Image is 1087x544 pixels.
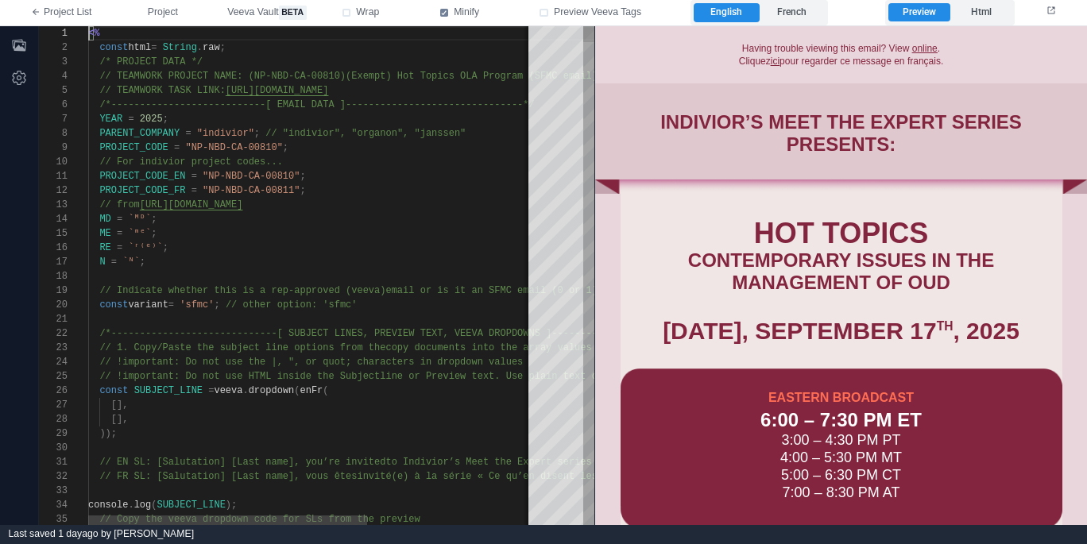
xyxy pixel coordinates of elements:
[111,414,129,425] span: [],
[148,6,178,20] span: Project
[203,171,300,182] span: "NP-NBD-CA-00810"
[99,142,168,153] span: PROJECT_CODE
[39,155,68,169] div: 10
[39,226,68,241] div: 15
[88,28,99,39] span: <%
[39,312,68,326] div: 21
[595,26,1087,525] iframe: preview
[226,500,237,511] span: );
[385,328,671,339] span: EVIEW TEXT, VEEVA DROPDOWNS ]---------------------
[99,299,128,311] span: const
[357,471,643,482] span: invité(e) à la série « Ce qu’en disent les experts
[128,214,151,225] span: `ᴹᴰ`
[203,42,220,53] span: raw
[99,214,110,225] span: MD
[554,6,641,20] span: Preview Veeva Tags
[163,42,197,53] span: String
[39,83,68,98] div: 5
[99,99,385,110] span: /*---------------------------[ EMAIL DATA ]-------
[39,355,68,369] div: 24
[197,128,254,139] span: "indivior"
[99,42,128,53] span: const
[385,514,420,525] span: review
[197,42,203,53] span: .
[227,6,306,20] span: Veeva Vault
[39,169,68,183] div: 11
[180,299,214,311] span: 'sfmc'
[163,242,168,253] span: ;
[99,171,185,182] span: PROJECT_CODE_EN
[294,385,300,396] span: (
[99,114,122,125] span: YEAR
[140,114,163,125] span: 2025
[214,299,219,311] span: ;
[254,128,260,139] span: ;
[39,55,68,69] div: 3
[39,198,68,212] div: 13
[242,385,248,396] span: .
[39,484,68,498] div: 33
[163,114,168,125] span: ;
[128,42,151,53] span: html
[157,500,225,511] span: SUBJECT_LINE
[39,284,68,298] div: 19
[151,214,157,225] span: ;
[39,412,68,426] div: 28
[174,142,180,153] span: =
[385,99,534,110] span: ------------------------*/
[117,228,122,239] span: =
[39,26,68,41] div: 1
[99,371,380,382] span: // !important: Do not use HTML inside the Subject
[694,3,759,22] label: English
[300,171,305,182] span: ;
[39,455,68,469] div: 31
[39,384,68,398] div: 26
[323,385,328,396] span: (
[99,228,110,239] span: ME
[39,112,68,126] div: 7
[208,385,214,396] span: =
[385,71,597,82] span: ) Hot Topics OLA Program (SFMC email)
[214,385,242,396] span: veeva
[950,3,1012,22] label: Html
[760,3,825,22] label: French
[99,156,282,168] span: // For indivior project codes...
[140,257,145,268] span: ;
[283,142,288,153] span: ;
[140,199,243,210] span: [URL][DOMAIN_NAME]
[128,114,133,125] span: =
[39,126,68,141] div: 8
[134,500,152,511] span: log
[300,385,323,396] span: enFr
[39,469,68,484] div: 32
[88,26,89,41] textarea: Editor content;Press Alt+F1 for Accessibility Options.
[185,128,191,139] span: =
[128,299,168,311] span: variant
[380,371,620,382] span: line or Preview text. Use plain text only.
[39,398,68,412] div: 27
[39,41,68,55] div: 2
[39,326,68,341] div: 22
[99,457,385,468] span: // EN SL: [Salutation] [Last name], you’re invited
[220,42,226,53] span: ;
[99,242,110,253] span: RE
[385,357,523,368] span: cters in dropdown values
[117,214,122,225] span: =
[191,185,197,196] span: =
[191,171,197,182] span: =
[39,255,68,269] div: 17
[99,385,128,396] span: const
[39,298,68,312] div: 20
[99,342,385,353] span: // 1. Copy/Paste the subject line options from the
[99,428,117,439] span: ));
